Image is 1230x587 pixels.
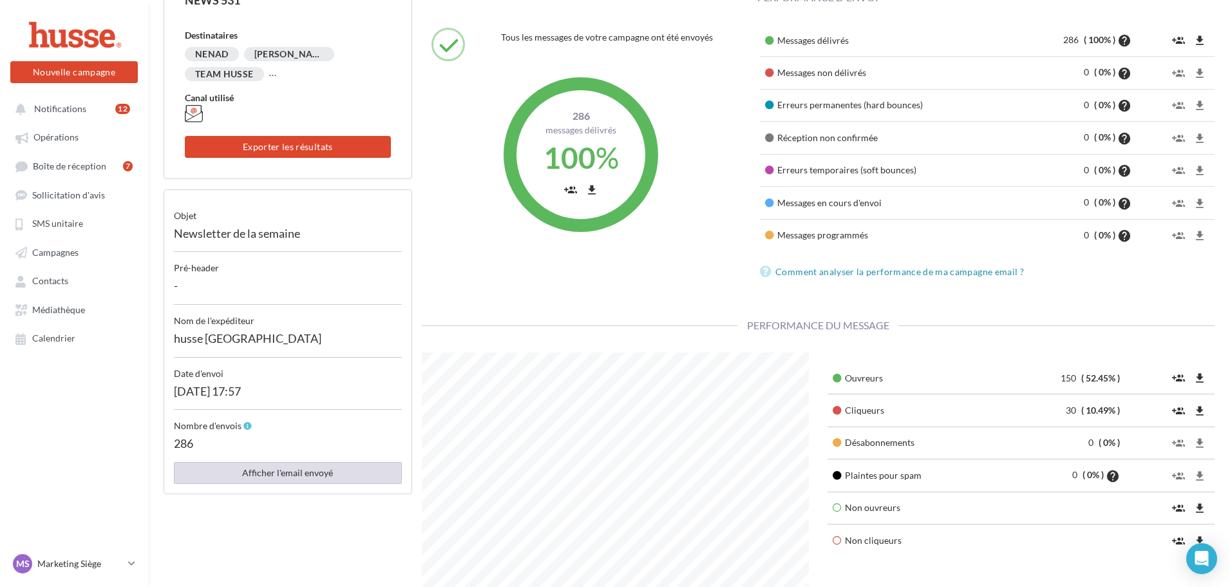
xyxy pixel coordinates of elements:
button: group_add [1169,192,1188,213]
i: help [1117,67,1131,80]
span: Destinataires [185,30,238,41]
i: group_add [564,184,577,197]
span: 286 [526,109,636,124]
div: Date d'envoi [174,358,402,380]
span: 150 [1061,372,1079,383]
div: Tous les messages de votre campagne ont été envoyés [501,28,741,47]
a: Calendrier [8,326,140,349]
i: group_add [1172,34,1185,47]
td: Ouvreurs [828,362,1002,394]
button: file_download [1190,95,1209,116]
span: ( 10.49% ) [1081,405,1120,416]
span: 0 [1084,229,1092,240]
button: file_download [1190,62,1209,83]
button: Nouvelle campagne [10,61,138,83]
a: Campagnes [8,240,140,264]
i: help [1117,229,1131,242]
span: 100 [544,140,596,175]
button: file_download [1190,530,1209,551]
button: group_add [1169,127,1188,148]
a: Médiathèque [8,298,140,321]
button: group_add [1169,225,1188,246]
span: ( 0% ) [1083,469,1104,480]
a: Contacts [8,269,140,292]
div: ... [269,66,278,79]
div: Nom de l'expéditeur [174,305,402,327]
td: Messages délivrés [760,24,1017,57]
span: 0 [1084,66,1092,77]
button: Exporter les résultats [185,136,391,158]
i: group_add [1172,164,1185,177]
td: Plaintes pour spam [828,459,1002,492]
div: 7 [123,161,133,171]
span: Nombre d'envois [174,420,241,431]
div: % [526,137,636,179]
i: group_add [1172,405,1185,418]
i: file_download [1193,164,1206,177]
span: ( 100% ) [1084,34,1115,45]
button: group_add [1169,367,1188,389]
i: help [1106,470,1120,483]
a: SMS unitaire [8,211,140,235]
button: group_add [1169,432,1188,454]
button: group_add [1169,497,1188,519]
button: group_add [561,178,580,200]
div: husse [GEOGRAPHIC_DATA] [174,327,402,358]
div: Newsletter de la semaine [174,222,402,253]
button: file_download [1190,465,1209,486]
td: Désabonnements [828,427,1002,459]
button: group_add [1169,62,1188,83]
i: file_download [1193,132,1206,145]
span: 0 [1084,131,1092,142]
span: MS [16,557,30,570]
button: file_download [1190,497,1209,519]
i: group_add [1172,67,1185,80]
a: MS Marketing Siège [10,552,138,576]
button: group_add [1169,530,1188,551]
button: group_add [1169,465,1188,486]
span: ( 0% ) [1094,164,1115,175]
span: ( 0% ) [1094,131,1115,142]
td: Messages non délivrés [760,57,1017,89]
div: [PERSON_NAME] [244,47,334,61]
button: Afficher l'email envoyé [174,462,402,484]
button: file_download [1190,30,1209,51]
button: file_download [1190,432,1209,454]
span: SMS unitaire [32,218,83,229]
span: Boîte de réception [33,160,106,171]
button: file_download [582,178,601,200]
button: file_download [1190,160,1209,181]
div: Pré-header [174,252,402,274]
i: group_add [1172,372,1185,385]
div: objet [174,200,402,222]
i: help [1117,132,1131,145]
div: 12 [115,104,130,114]
span: Contacts [32,276,68,287]
i: help [1117,197,1131,210]
td: Erreurs temporaires (soft bounces) [760,154,1017,186]
a: Opérations [8,125,140,148]
span: 30 [1066,405,1079,416]
span: ( 52.45% ) [1081,372,1120,383]
i: file_download [1193,502,1206,515]
i: file_download [1193,197,1206,210]
span: Opérations [33,132,79,143]
span: 0 [1084,164,1092,175]
span: ( 0% ) [1094,99,1115,110]
span: 0 [1088,437,1097,448]
span: 0 [1084,197,1092,207]
a: Comment analyser la performance de ma campagne email ? [760,264,1029,280]
span: Médiathèque [32,304,85,315]
i: file_download [1193,470,1206,483]
i: file_download [1193,405,1206,418]
span: Calendrier [32,333,75,344]
i: file_download [1193,437,1206,450]
i: file_download [1193,229,1206,242]
button: group_add [1169,160,1188,181]
i: help [1117,34,1131,47]
i: group_add [1172,437,1185,450]
span: Notifications [34,103,86,114]
td: Non cliqueurs [828,524,1125,557]
span: 286 [1063,34,1082,45]
i: file_download [1193,67,1206,80]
